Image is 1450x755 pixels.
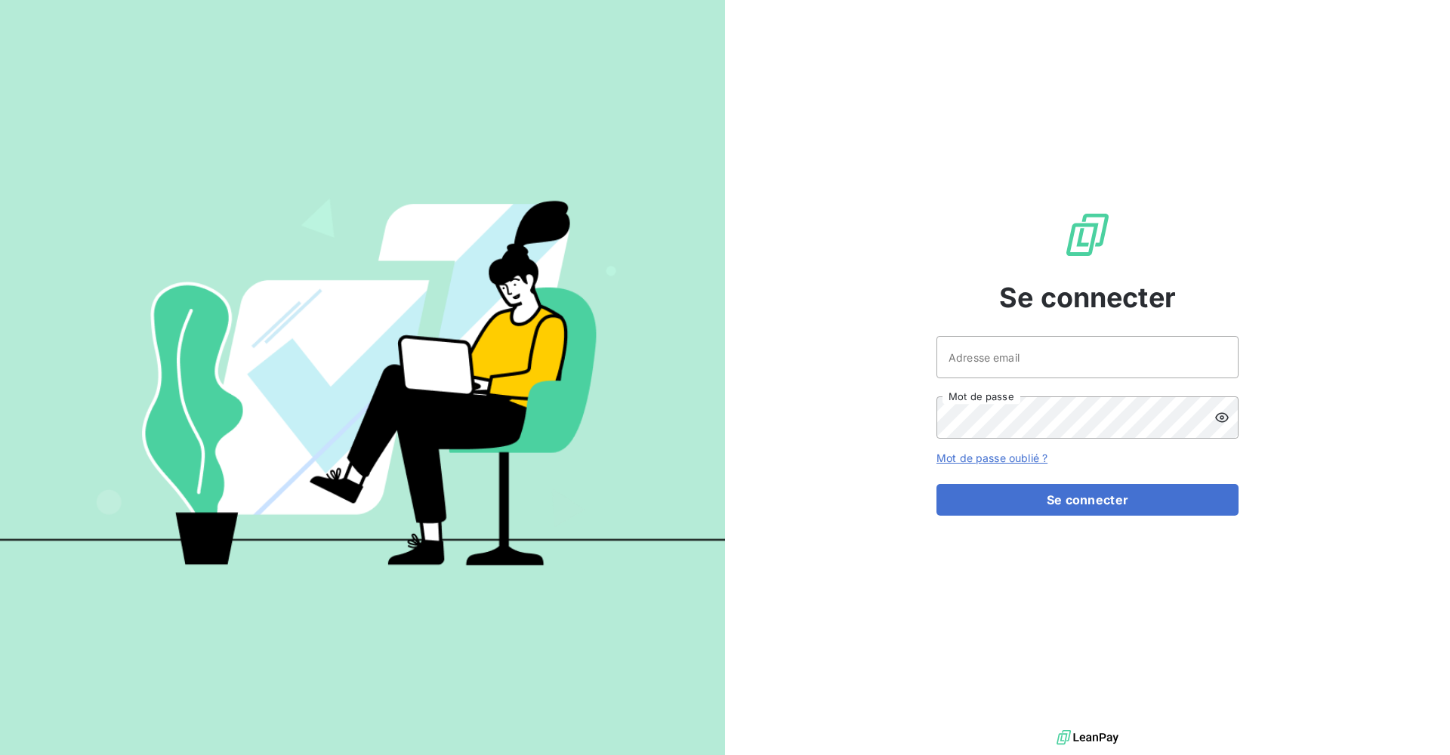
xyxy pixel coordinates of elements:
img: logo [1057,726,1118,749]
input: placeholder [936,336,1239,378]
img: Logo LeanPay [1063,211,1112,259]
button: Se connecter [936,484,1239,516]
a: Mot de passe oublié ? [936,451,1047,464]
span: Se connecter [999,277,1176,318]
